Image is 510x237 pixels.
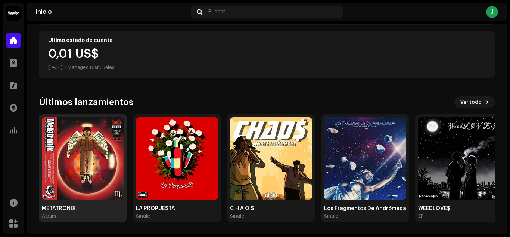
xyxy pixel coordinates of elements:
[6,6,21,21] img: 10370c6a-d0e2-4592-b8a2-38f444b0ca44
[418,213,423,219] div: EP
[42,117,124,200] img: eb8c5c60-9bce-4a5b-9b34-1b9979b1daa2
[208,9,225,15] span: Buscar
[324,206,406,212] div: Los Fragmentos De Andrómeda
[324,213,338,219] div: Single
[230,117,312,200] img: 1decc73b-8465-4a7a-a3a1-e07780171729
[64,63,66,72] div: •
[418,206,500,212] div: WEEDLOVE$
[48,37,486,43] div: Último estado de cuenta
[136,213,150,219] div: Single
[136,117,218,200] img: fe7946a8-bbc8-42d2-ab2b-934922ccf9c7
[136,206,218,212] div: LA PROPUESTA
[48,63,63,72] div: [DATE]
[460,95,482,110] span: Ver todo
[36,9,188,15] div: Inicio
[454,96,495,108] button: Ver todo
[42,206,124,212] div: METATRONIX
[486,6,498,18] div: J
[230,213,244,219] div: Single
[68,63,115,72] div: Managed Distr. Sales
[42,213,56,219] div: Album
[39,96,133,108] h3: Últimos lanzamientos
[230,206,312,212] div: C H A O $
[418,117,500,200] img: 5b60f9c6-cfad-43d5-8852-bf30d37a7f08
[39,31,495,78] re-o-card-value: Último estado de cuenta
[324,117,406,200] img: 6d1b5ff9-74e3-4b46-b7a6-9de086a1234b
